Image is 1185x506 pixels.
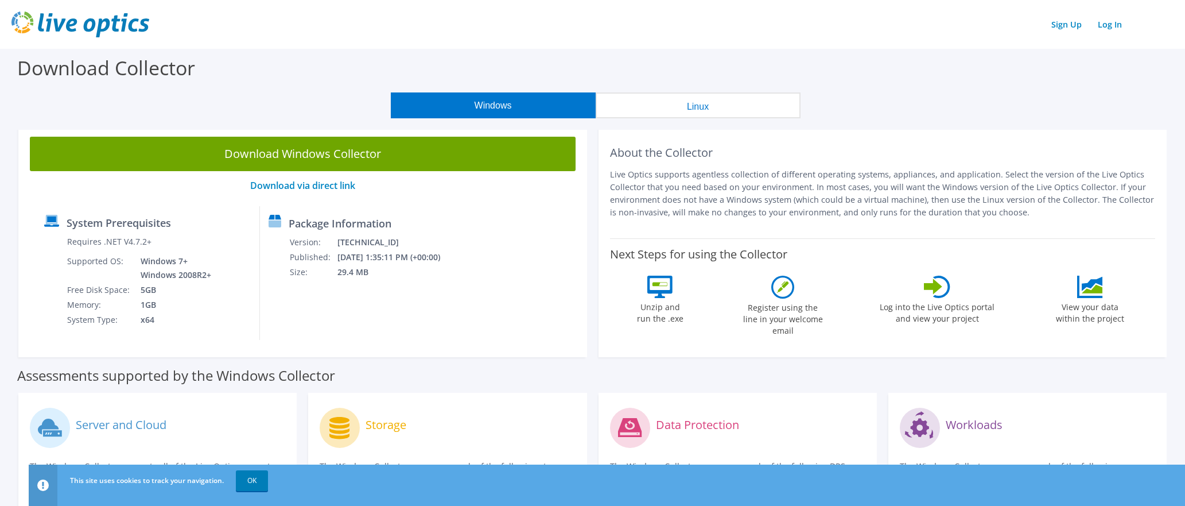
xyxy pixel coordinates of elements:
td: [TECHNICAL_ID] [337,235,456,250]
a: Download via direct link [250,179,355,192]
td: Memory: [67,298,132,312]
label: Unzip and run the .exe [634,298,686,325]
label: Storage [366,419,406,431]
td: System Type: [67,312,132,327]
h2: About the Collector [610,146,1156,160]
label: Server and Cloud [76,419,166,431]
a: Sign Up [1046,16,1087,33]
p: Live Optics supports agentless collection of different operating systems, appliances, and applica... [610,168,1156,219]
label: Assessments supported by the Windows Collector [17,370,335,381]
a: Log In [1092,16,1128,33]
td: Size: [289,265,337,280]
span: This site uses cookies to track your navigation. [70,476,224,485]
td: Free Disk Space: [67,283,132,298]
td: [DATE] 1:35:11 PM (+00:00) [337,250,456,265]
label: Next Steps for using the Collector [610,248,787,261]
p: The Windows Collector supports all of the Live Optics compute and cloud assessments. [30,460,285,485]
label: Download Collector [17,55,195,81]
td: Windows 7+ Windows 2008R2+ [132,254,213,283]
label: Requires .NET V4.7.2+ [67,236,151,248]
td: Published: [289,250,337,265]
td: 1GB [132,298,213,312]
label: Data Protection [656,419,739,431]
p: The Windows Collector can assess each of the following storage systems. [320,460,575,485]
td: Supported OS: [67,254,132,283]
p: The Windows Collector can assess each of the following applications. [900,460,1155,485]
label: Workloads [946,419,1003,431]
label: Register using the line in your welcome email [740,299,826,337]
img: live_optics_svg.svg [11,11,149,37]
button: Windows [391,92,596,118]
button: Linux [596,92,801,118]
td: x64 [132,312,213,327]
a: Download Windows Collector [30,137,576,171]
td: 5GB [132,283,213,298]
td: Version: [289,235,337,250]
label: View your data within the project [1048,298,1131,325]
label: System Prerequisites [67,217,171,229]
a: OK [236,470,268,491]
label: Log into the Live Optics portal and view your project [879,298,995,325]
td: 29.4 MB [337,265,456,280]
p: The Windows Collector can assess each of the following DPS applications. [610,460,865,485]
label: Package Information [289,218,391,229]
